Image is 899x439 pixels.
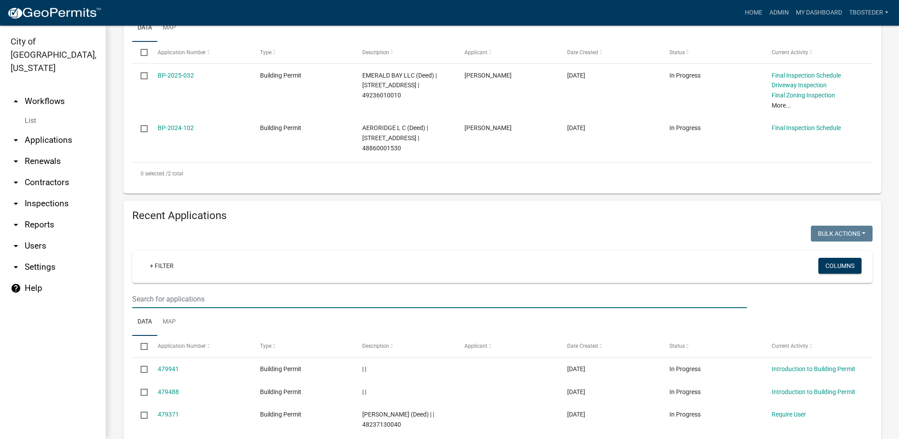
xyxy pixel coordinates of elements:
[362,343,389,349] span: Description
[567,388,585,395] span: 09/16/2025
[158,343,206,349] span: Application Number
[772,388,855,395] a: Introduction to Building Permit
[362,388,366,395] span: | |
[11,198,21,209] i: arrow_drop_down
[158,365,179,372] a: 479941
[567,411,585,418] span: 09/16/2025
[669,124,701,131] span: In Progress
[11,241,21,251] i: arrow_drop_down
[763,336,866,357] datatable-header-cell: Current Activity
[141,171,168,177] span: 0 selected /
[158,72,194,79] a: BP-2025-032
[661,42,763,63] datatable-header-cell: Status
[818,258,862,274] button: Columns
[158,49,206,56] span: Application Number
[132,308,157,336] a: Data
[772,49,808,56] span: Current Activity
[252,336,354,357] datatable-header-cell: Type
[772,72,841,79] a: Final Inspection Schedule
[567,124,585,131] span: 07/31/2024
[669,411,701,418] span: In Progress
[252,42,354,63] datatable-header-cell: Type
[157,308,181,336] a: Map
[132,336,149,357] datatable-header-cell: Select
[11,262,21,272] i: arrow_drop_down
[567,365,585,372] span: 09/17/2025
[464,72,512,79] span: Angie Steigerwald
[772,343,808,349] span: Current Activity
[669,49,685,56] span: Status
[158,411,179,418] a: 479371
[149,336,251,357] datatable-header-cell: Application Number
[772,82,827,89] a: Driveway Inspection
[362,72,437,99] span: EMERALD BAY LLC (Deed) | 2103 N JEFFERSON WAY | 49236010010
[260,49,271,56] span: Type
[132,209,873,222] h4: Recent Applications
[362,124,428,152] span: AERORIDGE L C (Deed) | 1009 S JEFFERSON WAY | 48860001530
[362,49,389,56] span: Description
[11,219,21,230] i: arrow_drop_down
[669,343,685,349] span: Status
[464,124,512,131] span: tyler
[772,124,841,131] a: Final Inspection Schedule
[354,336,456,357] datatable-header-cell: Description
[260,343,271,349] span: Type
[763,42,866,63] datatable-header-cell: Current Activity
[11,283,21,294] i: help
[11,156,21,167] i: arrow_drop_down
[11,177,21,188] i: arrow_drop_down
[260,72,301,79] span: Building Permit
[558,336,661,357] datatable-header-cell: Date Created
[464,49,487,56] span: Applicant
[661,336,763,357] datatable-header-cell: Status
[260,365,301,372] span: Building Permit
[11,96,21,107] i: arrow_drop_up
[792,4,846,21] a: My Dashboard
[772,411,806,418] a: Require User
[567,72,585,79] span: 01/14/2025
[567,343,598,349] span: Date Created
[772,102,791,109] a: More...
[567,49,598,56] span: Date Created
[741,4,766,21] a: Home
[158,388,179,395] a: 479488
[772,92,835,99] a: Final Zoning Inspection
[260,411,301,418] span: Building Permit
[158,124,194,131] a: BP-2024-102
[143,258,181,274] a: + Filter
[132,14,157,42] a: Data
[11,135,21,145] i: arrow_drop_down
[456,336,558,357] datatable-header-cell: Applicant
[362,411,434,428] span: CHILES, DEBORAH (Deed) | | 48237130040
[766,4,792,21] a: Admin
[132,290,747,308] input: Search for applications
[362,365,366,372] span: | |
[464,343,487,349] span: Applicant
[149,42,251,63] datatable-header-cell: Application Number
[669,72,701,79] span: In Progress
[846,4,892,21] a: tbosteder
[260,124,301,131] span: Building Permit
[811,226,873,242] button: Bulk Actions
[669,365,701,372] span: In Progress
[772,365,855,372] a: Introduction to Building Permit
[354,42,456,63] datatable-header-cell: Description
[132,42,149,63] datatable-header-cell: Select
[558,42,661,63] datatable-header-cell: Date Created
[456,42,558,63] datatable-header-cell: Applicant
[132,163,873,185] div: 2 total
[157,14,181,42] a: Map
[260,388,301,395] span: Building Permit
[669,388,701,395] span: In Progress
